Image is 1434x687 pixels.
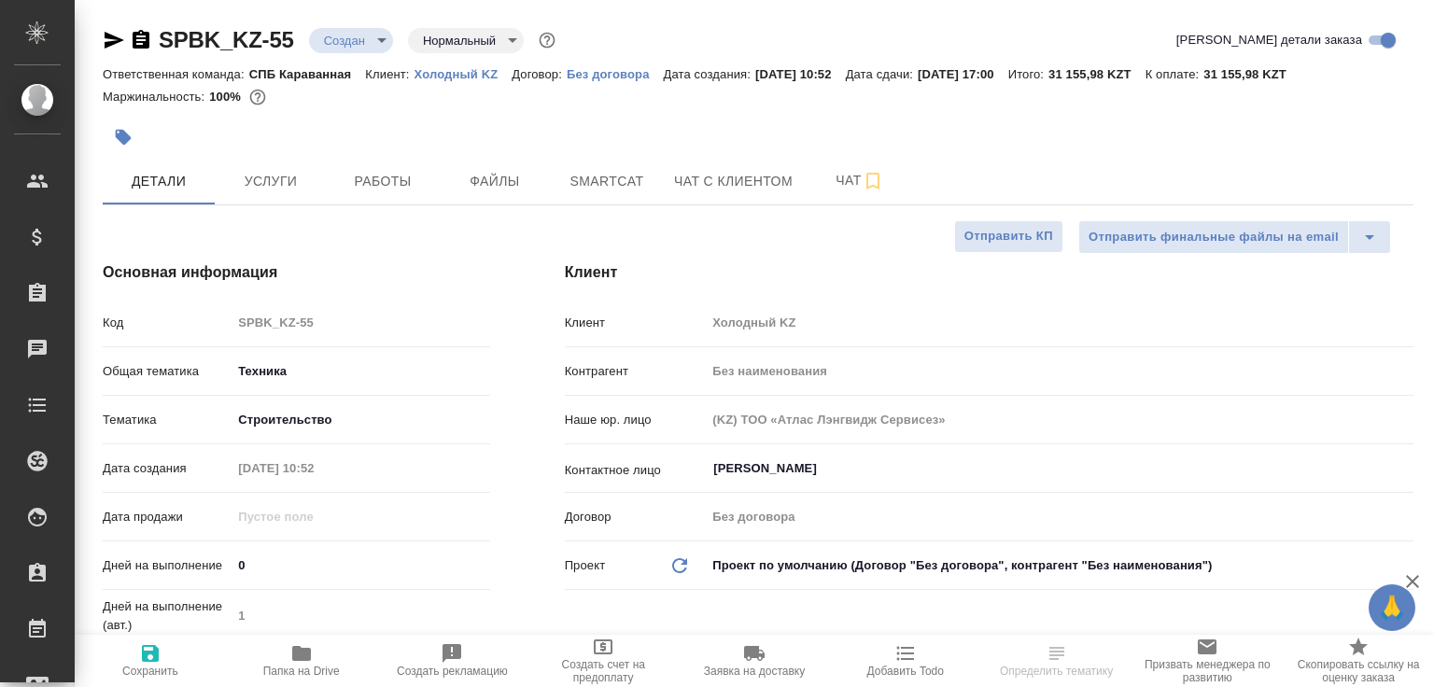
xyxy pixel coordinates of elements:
[232,602,489,629] input: Пустое поле
[249,67,366,81] p: СПБ Караванная
[1008,67,1048,81] p: Итого:
[565,362,707,381] p: Контрагент
[679,635,830,687] button: Заявка на доставку
[1294,658,1423,684] span: Скопировать ссылку на оценку заказа
[1146,67,1204,81] p: К оплате:
[103,117,144,158] button: Добавить тэг
[1283,635,1434,687] button: Скопировать ссылку на оценку заказа
[565,411,707,429] p: Наше юр. лицо
[415,65,513,81] a: Холодный KZ
[103,314,232,332] p: Код
[103,90,209,104] p: Маржинальность:
[567,67,664,81] p: Без договора
[1048,67,1146,81] p: 31 155,98 KZT
[1078,220,1391,254] div: split button
[103,261,490,284] h4: Основная информация
[263,665,340,678] span: Папка на Drive
[408,28,524,53] div: Создан
[232,455,395,482] input: Пустое поле
[397,665,508,678] span: Создать рекламацию
[1132,635,1283,687] button: Призвать менеджера по развитию
[103,411,232,429] p: Тематика
[862,170,884,192] svg: Подписаться
[565,261,1413,284] h4: Клиент
[103,597,232,635] p: Дней на выполнение (авт.)
[232,404,489,436] div: Строительство
[415,67,513,81] p: Холодный KZ
[114,170,204,193] span: Детали
[226,635,377,687] button: Папка на Drive
[209,90,246,104] p: 100%
[1403,467,1407,470] button: Open
[159,27,294,52] a: SPBK_KZ-55
[964,226,1053,247] span: Отправить КП
[1369,584,1415,631] button: 🙏
[338,170,428,193] span: Работы
[674,170,793,193] span: Чат с клиентом
[417,33,501,49] button: Нормальный
[103,459,232,478] p: Дата создания
[706,550,1413,582] div: Проект по умолчанию (Договор "Без договора", контрагент "Без наименования")
[1376,588,1408,627] span: 🙏
[1078,220,1349,254] button: Отправить финальные файлы на email
[706,309,1413,336] input: Пустое поле
[246,85,270,109] button: 0.00 KZT;
[365,67,414,81] p: Клиент:
[706,503,1413,530] input: Пустое поле
[706,358,1413,385] input: Пустое поле
[565,508,707,526] p: Договор
[981,635,1132,687] button: Определить тематику
[130,29,152,51] button: Скопировать ссылку
[867,665,944,678] span: Добавить Todo
[527,635,679,687] button: Создать счет на предоплату
[830,635,981,687] button: Добавить Todo
[309,28,393,53] div: Создан
[377,635,528,687] button: Создать рекламацию
[954,220,1063,253] button: Отправить КП
[450,170,540,193] span: Файлы
[122,665,178,678] span: Сохранить
[918,67,1008,81] p: [DATE] 17:00
[539,658,668,684] span: Создать счет на предоплату
[103,556,232,575] p: Дней на выполнение
[232,356,489,387] div: Техника
[1176,31,1362,49] span: [PERSON_NAME] детали заказа
[318,33,371,49] button: Создан
[1203,67,1300,81] p: 31 155,98 KZT
[1089,227,1339,248] span: Отправить финальные файлы на email
[226,170,316,193] span: Услуги
[706,406,1413,433] input: Пустое поле
[535,28,559,52] button: Доп статусы указывают на важность/срочность заказа
[103,508,232,526] p: Дата продажи
[1143,658,1272,684] span: Призвать менеджера по развитию
[755,67,846,81] p: [DATE] 10:52
[103,67,249,81] p: Ответственная команда:
[565,461,707,480] p: Контактное лицо
[232,503,395,530] input: Пустое поле
[846,67,918,81] p: Дата сдачи:
[664,67,755,81] p: Дата создания:
[512,67,567,81] p: Договор:
[567,65,664,81] a: Без договора
[232,309,489,336] input: Пустое поле
[565,556,606,575] p: Проект
[704,665,805,678] span: Заявка на доставку
[815,169,905,192] span: Чат
[562,170,652,193] span: Smartcat
[103,29,125,51] button: Скопировать ссылку для ЯМессенджера
[1000,665,1113,678] span: Определить тематику
[565,314,707,332] p: Клиент
[232,552,489,579] input: ✎ Введи что-нибудь
[75,635,226,687] button: Сохранить
[103,362,232,381] p: Общая тематика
